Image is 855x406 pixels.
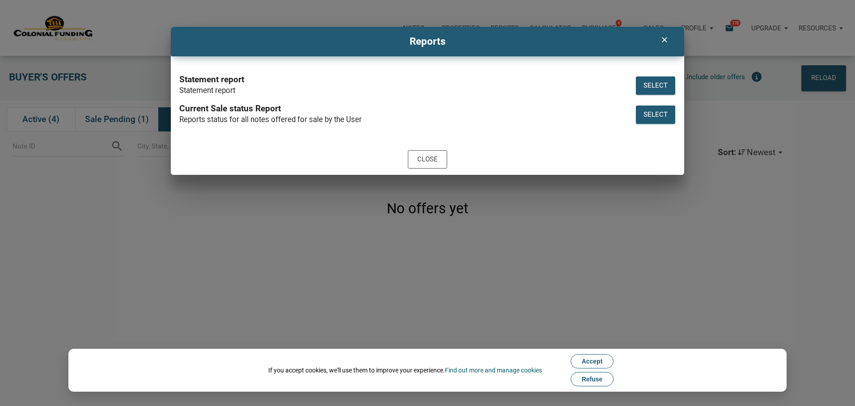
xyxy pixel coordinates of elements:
div: Statement report [179,85,601,96]
button: Select [636,76,675,95]
a: Find out more and manage cookies [445,367,542,374]
h4: Reports [178,34,677,49]
button: clear [653,31,676,48]
button: Refuse [571,372,614,386]
div: Select [643,80,668,91]
div: Reports status for all notes offered for sale by the User [179,114,601,125]
span: Refuse [582,376,603,383]
div: Current Sale status Report [179,103,601,114]
span: Accept [582,358,603,365]
div: Close [417,154,438,165]
div: If you accept cookies, we'll use them to improve your experience. [268,366,542,375]
div: Select [643,110,668,120]
button: Accept [571,354,614,368]
div: Statement report [179,74,601,85]
button: Close [408,150,447,169]
button: Select [636,106,675,124]
i: clear [659,35,670,44]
